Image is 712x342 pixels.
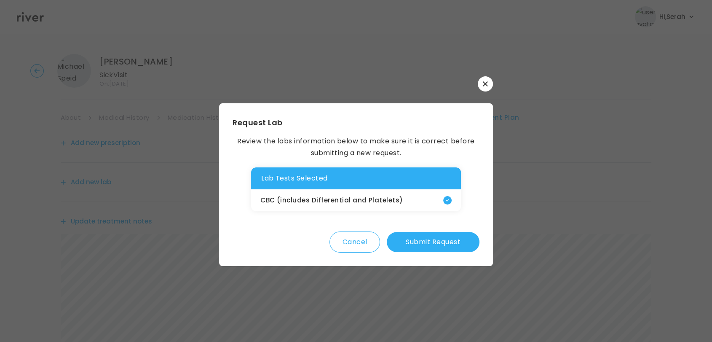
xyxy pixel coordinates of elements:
[260,194,403,206] p: CBC (includes Differential and Platelets)
[329,232,380,253] button: Cancel
[387,232,479,252] button: Submit Request
[233,117,479,129] h3: Request Lab
[233,135,479,159] p: Review the labs information below to make sure it is correct before submitting a new request.
[261,172,451,184] h3: Lab Tests Selected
